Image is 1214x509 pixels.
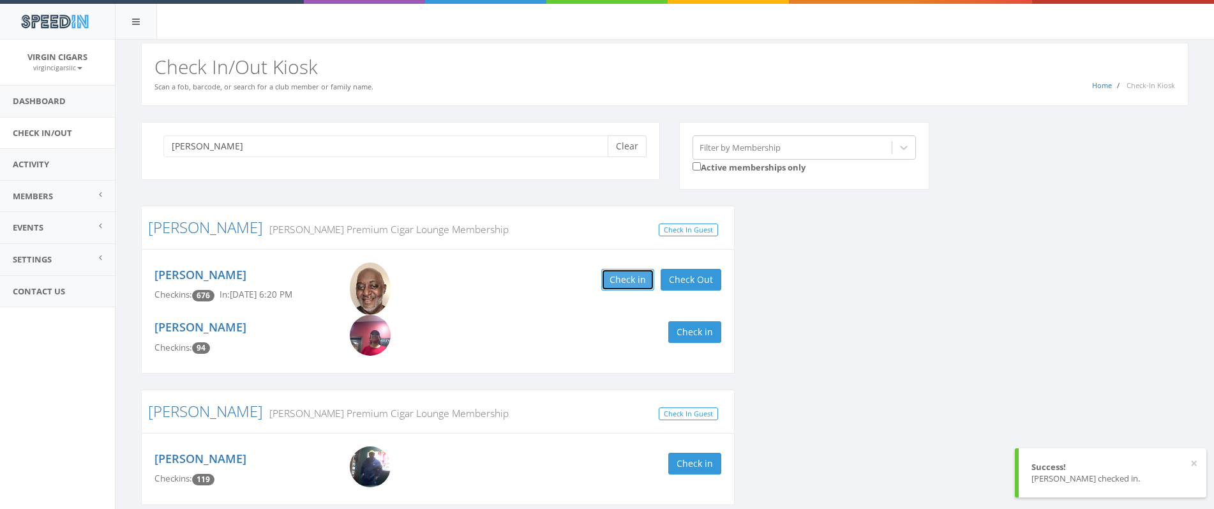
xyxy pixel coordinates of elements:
img: Catherine_Edmonds.png [350,315,391,356]
span: Contact Us [13,285,65,297]
span: Members [13,190,53,202]
label: Active memberships only [693,160,806,174]
small: [PERSON_NAME] Premium Cigar Lounge Membership [263,222,509,236]
span: Checkins: [154,289,192,300]
a: virgincigarsllc [33,61,82,73]
button: Check in [668,453,721,475]
span: Checkin count [192,342,210,354]
small: Scan a fob, barcode, or search for a club member or family name. [154,82,373,91]
small: virgincigarsllc [33,63,82,72]
a: Check In Guest [659,407,718,421]
a: [PERSON_NAME] [154,319,246,335]
a: [PERSON_NAME] [148,217,263,238]
button: Check in [668,321,721,343]
a: [PERSON_NAME] [154,451,246,466]
span: Checkins: [154,342,192,353]
span: Events [13,222,43,233]
button: Check Out [661,269,721,291]
span: Checkin count [192,474,214,485]
input: Search a name to check in [163,135,617,157]
a: [PERSON_NAME] [148,400,263,422]
span: In: [DATE] 6:20 PM [220,289,292,300]
button: Clear [608,135,647,157]
span: Settings [13,254,52,265]
span: Checkins: [154,473,192,484]
img: David_Resse.png [350,446,391,487]
img: speedin_logo.png [15,10,94,33]
span: Checkin count [192,290,214,301]
h2: Check In/Out Kiosk [154,56,1175,77]
div: [PERSON_NAME] checked in. [1031,473,1194,485]
a: [PERSON_NAME] [154,267,246,282]
button: Check in [601,269,654,291]
span: Check-In Kiosk [1127,80,1175,90]
a: Home [1092,80,1112,90]
img: Erroll_Reese.png [350,262,391,315]
input: Active memberships only [693,162,701,171]
button: × [1190,457,1197,470]
div: Success! [1031,461,1194,473]
small: [PERSON_NAME] Premium Cigar Lounge Membership [263,406,509,420]
span: Virgin Cigars [27,51,87,63]
div: Filter by Membership [700,141,781,153]
a: Check In Guest [659,224,718,237]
